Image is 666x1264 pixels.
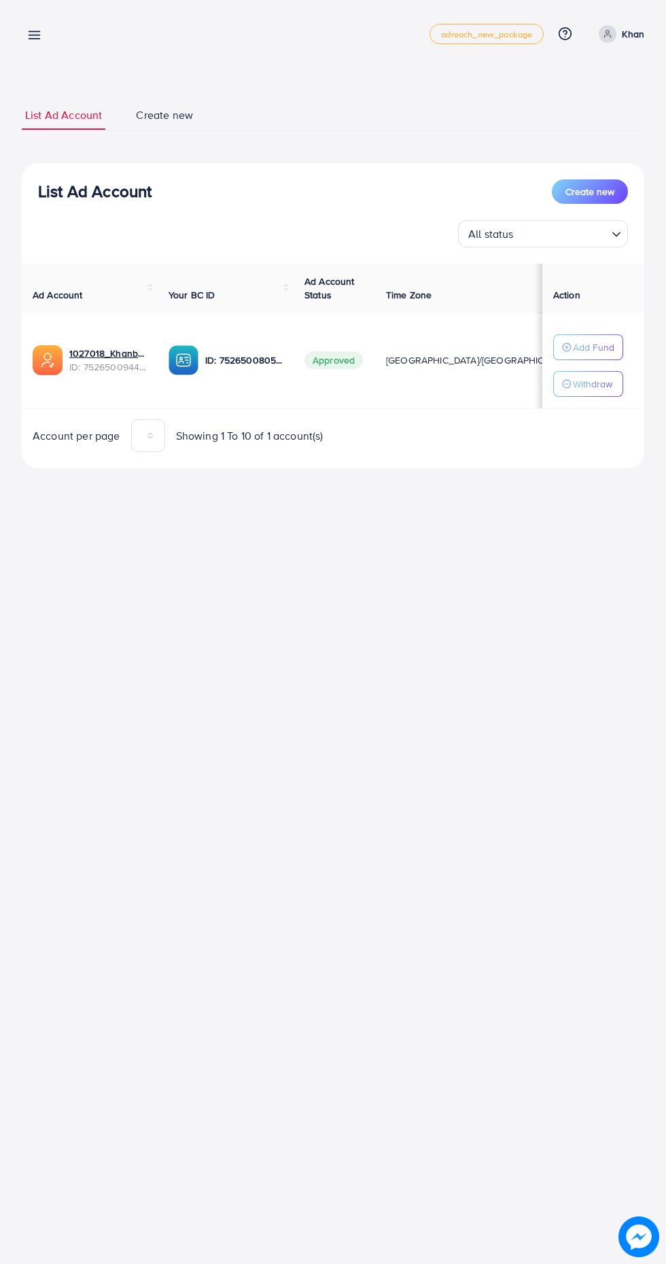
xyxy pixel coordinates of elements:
span: adreach_new_package [441,30,532,39]
p: Add Fund [573,339,614,355]
span: Ad Account [33,288,83,302]
button: Add Fund [553,334,623,360]
p: ID: 7526500805902909457 [205,352,283,368]
a: 1027018_Khanbhia_1752400071646 [69,347,147,360]
span: ID: 7526500944935256080 [69,360,147,374]
span: Your BC ID [169,288,215,302]
span: List Ad Account [25,107,102,123]
span: All status [466,224,516,244]
img: ic-ads-acc.e4c84228.svg [33,345,63,375]
div: Search for option [458,220,628,247]
p: Khan [622,26,644,42]
span: [GEOGRAPHIC_DATA]/[GEOGRAPHIC_DATA] [386,353,575,367]
span: Time Zone [386,288,432,302]
img: ic-ba-acc.ded83a64.svg [169,345,198,375]
span: Approved [304,351,363,369]
span: Account per page [33,428,120,444]
span: Create new [136,107,193,123]
span: Ad Account Status [304,275,355,302]
span: Create new [565,185,614,198]
img: image [618,1216,659,1257]
h3: List Ad Account [38,181,152,201]
button: Withdraw [553,371,623,397]
input: Search for option [518,222,606,244]
a: adreach_new_package [430,24,544,44]
p: Withdraw [573,376,612,392]
div: <span class='underline'>1027018_Khanbhia_1752400071646</span></br>7526500944935256080 [69,347,147,374]
span: Action [553,288,580,302]
button: Create new [552,179,628,204]
a: Khan [593,25,644,43]
span: Showing 1 To 10 of 1 account(s) [176,428,323,444]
